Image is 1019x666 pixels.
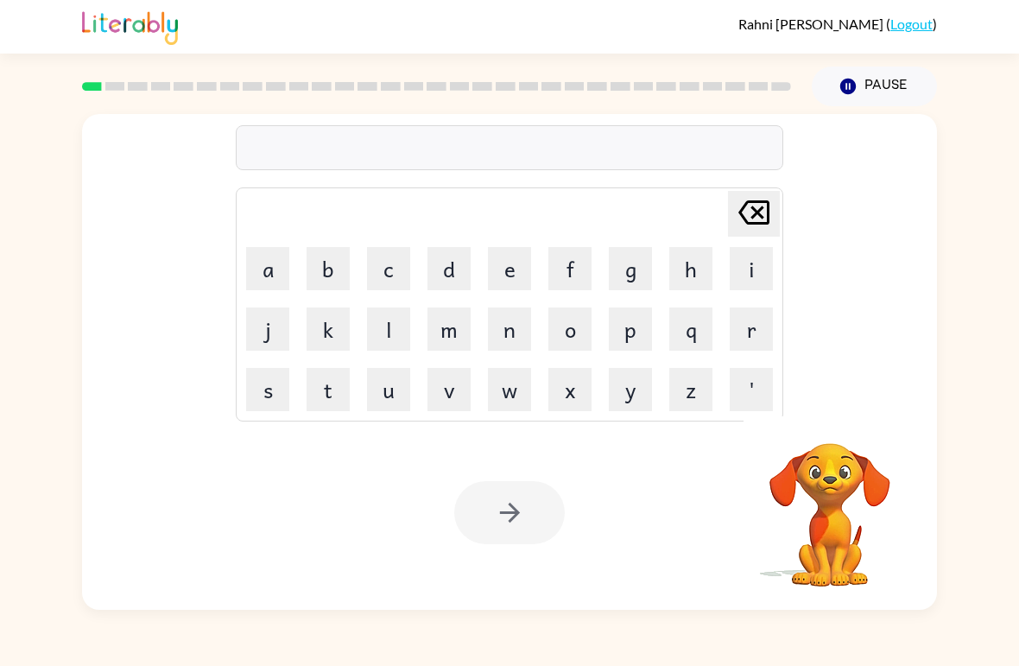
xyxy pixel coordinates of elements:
button: e [488,247,531,290]
button: a [246,247,289,290]
div: ( ) [738,16,937,32]
button: Pause [812,67,937,106]
img: Literably [82,7,178,45]
button: b [307,247,350,290]
button: ' [730,368,773,411]
button: h [669,247,712,290]
button: z [669,368,712,411]
button: u [367,368,410,411]
button: q [669,308,712,351]
button: k [307,308,350,351]
button: d [427,247,471,290]
button: r [730,308,773,351]
video: Your browser must support playing .mp4 files to use Literably. Please try using another browser. [744,416,916,589]
button: v [427,368,471,411]
button: o [548,308,592,351]
button: s [246,368,289,411]
span: Rahni [PERSON_NAME] [738,16,886,32]
button: t [307,368,350,411]
button: w [488,368,531,411]
button: g [609,247,652,290]
button: l [367,308,410,351]
button: n [488,308,531,351]
button: p [609,308,652,351]
button: x [548,368,592,411]
button: c [367,247,410,290]
button: y [609,368,652,411]
button: m [427,308,471,351]
button: f [548,247,592,290]
button: i [730,247,773,290]
button: j [246,308,289,351]
a: Logout [890,16,933,32]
